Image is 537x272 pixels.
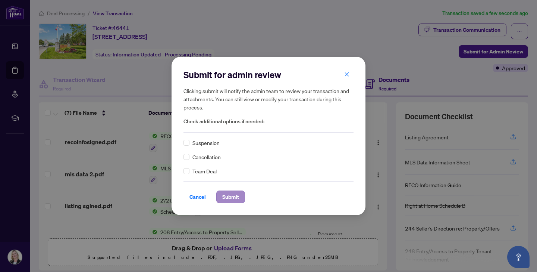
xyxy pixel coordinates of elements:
[192,139,220,147] span: Suspension
[183,191,212,203] button: Cancel
[183,117,354,126] span: Check additional options if needed:
[183,69,354,81] h2: Submit for admin review
[192,153,221,161] span: Cancellation
[222,191,239,203] span: Submit
[344,72,349,77] span: close
[216,191,245,203] button: Submit
[192,167,217,175] span: Team Deal
[189,191,206,203] span: Cancel
[507,246,530,268] button: Open asap
[183,87,354,111] h5: Clicking submit will notify the admin team to review your transaction and attachments. You can st...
